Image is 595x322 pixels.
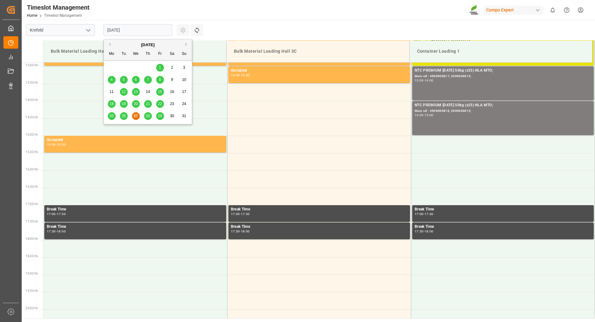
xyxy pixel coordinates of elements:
[415,79,424,82] div: 13:00
[159,77,161,82] span: 8
[484,4,546,16] button: Compo Expert
[25,81,38,84] span: 13:30 Hr
[231,230,240,233] div: 17:30
[415,224,591,230] div: Break Time
[180,50,188,58] div: Su
[231,74,240,77] div: 13:00
[107,42,111,46] button: Previous Month
[123,77,125,82] span: 5
[425,213,434,215] div: 17:30
[132,76,140,84] div: Choose Wednesday, August 6th, 2025
[108,100,116,108] div: Choose Monday, August 18th, 2025
[469,5,479,15] img: Screenshot%202023-09-29%20at%2010.02.21.png_1712312052.png
[108,88,116,96] div: Choose Monday, August 11th, 2025
[109,90,113,94] span: 11
[57,230,66,233] div: 18:00
[47,224,224,230] div: Break Time
[171,65,173,70] span: 2
[183,65,185,70] span: 3
[415,74,591,79] div: Main ref : 4500000817, 2000000613;
[158,90,162,94] span: 15
[415,206,591,213] div: Break Time
[134,114,138,118] span: 27
[83,25,93,35] button: open menu
[109,102,113,106] span: 18
[25,168,38,171] span: 16:00 Hr
[109,114,113,118] span: 25
[159,65,161,70] span: 1
[425,230,434,233] div: 18:00
[415,108,591,114] div: Main ref : 4500000818, 2000000613;
[168,100,176,108] div: Choose Saturday, August 23rd, 2025
[120,88,128,96] div: Choose Tuesday, August 12th, 2025
[27,13,37,18] a: Home
[108,76,116,84] div: Choose Monday, August 4th, 2025
[26,24,95,36] input: Type to search/select
[231,206,408,213] div: Break Time
[241,213,250,215] div: 17:30
[47,213,56,215] div: 17:00
[135,77,137,82] span: 6
[25,98,38,102] span: 14:00 Hr
[180,64,188,72] div: Choose Sunday, August 3rd, 2025
[104,42,192,48] div: [DATE]
[134,102,138,106] span: 20
[185,42,189,46] button: Next Month
[25,202,38,206] span: 17:00 Hr
[147,77,149,82] span: 7
[415,46,588,57] div: Container Loading 1
[415,68,591,74] div: NTC PREMIUM [DATE] 50kg (x25) NLA MTO;
[484,6,543,15] div: Compo Expert
[156,64,164,72] div: Choose Friday, August 1st, 2025
[120,50,128,58] div: Tu
[25,133,38,136] span: 15:00 Hr
[57,143,66,146] div: 15:30
[25,254,38,258] span: 18:30 Hr
[134,90,138,94] span: 13
[56,230,57,233] div: -
[56,143,57,146] div: -
[231,213,240,215] div: 17:00
[132,88,140,96] div: Choose Wednesday, August 13th, 2025
[425,114,434,117] div: 15:00
[415,230,424,233] div: 17:30
[144,88,152,96] div: Choose Thursday, August 14th, 2025
[25,220,38,223] span: 17:30 Hr
[146,114,150,118] span: 28
[180,88,188,96] div: Choose Sunday, August 17th, 2025
[156,88,164,96] div: Choose Friday, August 15th, 2025
[158,114,162,118] span: 29
[25,289,38,293] span: 19:30 Hr
[425,79,434,82] div: 14:00
[156,76,164,84] div: Choose Friday, August 8th, 2025
[231,68,408,74] div: Occupied
[168,112,176,120] div: Choose Saturday, August 30th, 2025
[241,230,250,233] div: 18:00
[146,102,150,106] span: 21
[47,230,56,233] div: 17:30
[121,102,126,106] span: 19
[56,213,57,215] div: -
[182,90,186,94] span: 17
[168,50,176,58] div: Sa
[182,102,186,106] span: 24
[57,213,66,215] div: 17:30
[168,64,176,72] div: Choose Saturday, August 2nd, 2025
[121,114,126,118] span: 26
[560,3,574,17] button: Help Center
[47,206,224,213] div: Break Time
[25,64,38,67] span: 13:00 Hr
[415,213,424,215] div: 17:00
[241,74,250,77] div: 13:30
[144,76,152,84] div: Choose Thursday, August 7th, 2025
[47,137,224,143] div: Occupied
[144,50,152,58] div: Th
[120,76,128,84] div: Choose Tuesday, August 5th, 2025
[146,90,150,94] span: 14
[168,76,176,84] div: Choose Saturday, August 9th, 2025
[156,112,164,120] div: Choose Friday, August 29th, 2025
